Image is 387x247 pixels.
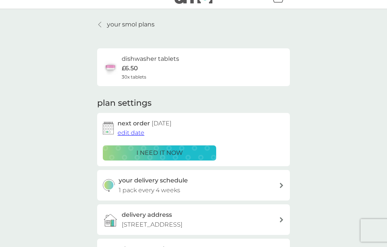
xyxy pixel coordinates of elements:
[136,148,183,158] p: i need it now
[118,128,144,138] button: edit date
[152,120,172,127] span: [DATE]
[122,73,146,80] span: 30x tablets
[122,54,179,64] h6: dishwasher tablets
[103,145,216,161] button: i need it now
[97,20,155,29] a: your smol plans
[97,170,290,201] button: your delivery schedule1 pack every 4 weeks
[97,204,290,235] a: delivery address[STREET_ADDRESS]
[97,97,152,109] h2: plan settings
[119,185,180,195] p: 1 pack every 4 weeks
[103,60,118,75] img: dishwasher tablets
[119,176,188,185] h3: your delivery schedule
[122,210,172,220] h3: delivery address
[122,63,138,73] p: £6.50
[118,119,172,128] h2: next order
[122,220,183,230] p: [STREET_ADDRESS]
[118,129,144,136] span: edit date
[107,20,155,29] p: your smol plans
